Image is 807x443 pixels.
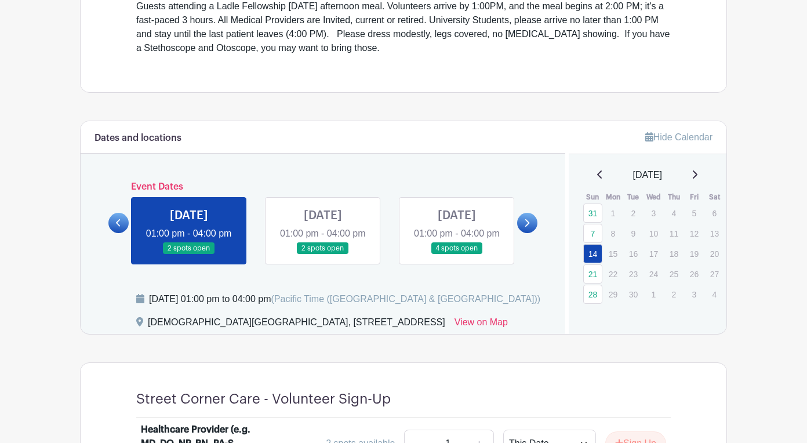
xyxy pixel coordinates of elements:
p: 22 [604,265,623,283]
p: 9 [624,224,643,242]
div: [DATE] 01:00 pm to 04:00 pm [149,292,540,306]
p: 23 [624,265,643,283]
p: 3 [644,204,663,222]
p: 11 [664,224,684,242]
a: View on Map [455,315,508,334]
th: Fri [684,191,704,203]
p: 20 [705,245,724,263]
p: 19 [685,245,704,263]
h4: Street Corner Care - Volunteer Sign-Up [136,391,391,408]
p: 17 [644,245,663,263]
a: 21 [583,264,602,284]
p: 15 [604,245,623,263]
p: 2 [624,204,643,222]
p: 25 [664,265,684,283]
a: 31 [583,204,602,223]
p: 16 [624,245,643,263]
p: 1 [644,285,663,303]
div: [DEMOGRAPHIC_DATA][GEOGRAPHIC_DATA], [STREET_ADDRESS] [148,315,445,334]
p: 10 [644,224,663,242]
th: Wed [644,191,664,203]
p: 8 [604,224,623,242]
h6: Dates and locations [94,133,181,144]
span: (Pacific Time ([GEOGRAPHIC_DATA] & [GEOGRAPHIC_DATA])) [271,294,540,304]
a: Hide Calendar [645,132,713,142]
p: 5 [685,204,704,222]
p: 13 [705,224,724,242]
p: 12 [685,224,704,242]
a: 14 [583,244,602,263]
p: 24 [644,265,663,283]
p: 4 [664,204,684,222]
h6: Event Dates [129,181,517,193]
p: 2 [664,285,684,303]
a: 28 [583,285,602,304]
p: 27 [705,265,724,283]
p: 1 [604,204,623,222]
p: 30 [624,285,643,303]
th: Tue [623,191,644,203]
p: 29 [604,285,623,303]
th: Sat [704,191,725,203]
th: Sun [583,191,603,203]
th: Thu [664,191,684,203]
a: 7 [583,224,602,243]
th: Mon [603,191,623,203]
p: 4 [705,285,724,303]
p: 26 [685,265,704,283]
p: 18 [664,245,684,263]
p: 6 [705,204,724,222]
span: [DATE] [633,168,662,182]
p: 3 [685,285,704,303]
